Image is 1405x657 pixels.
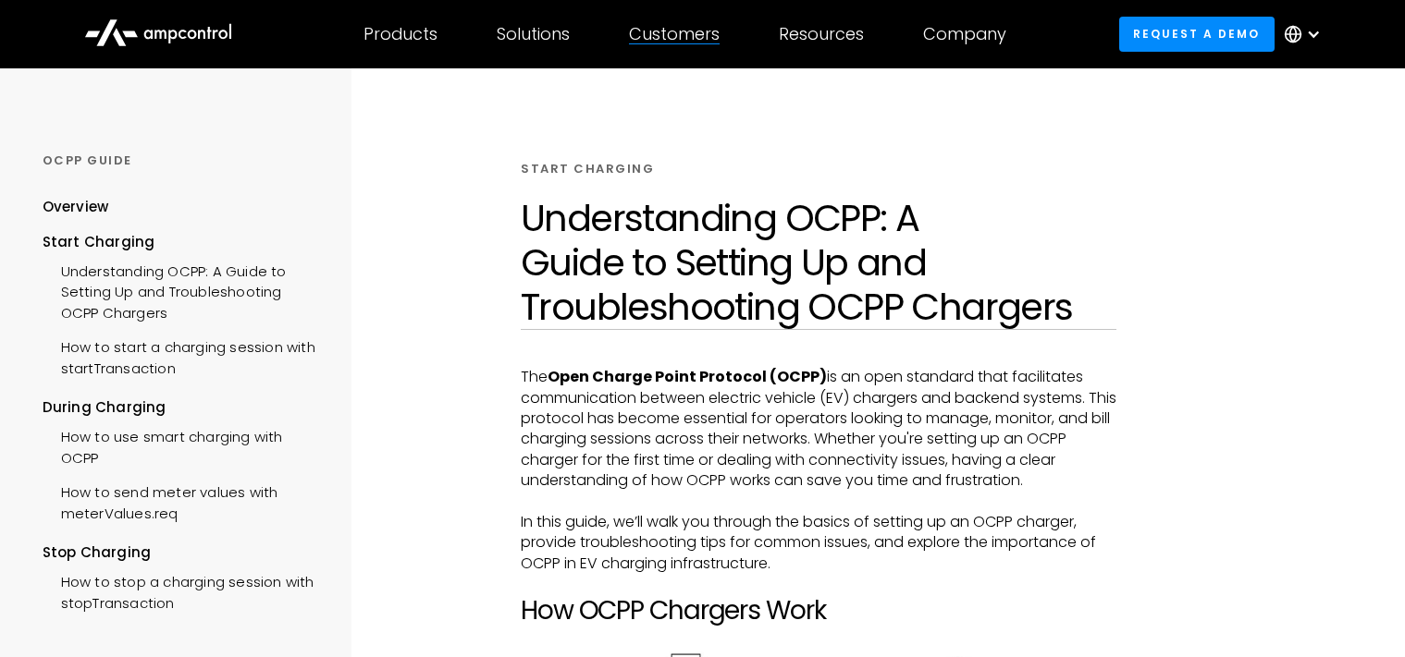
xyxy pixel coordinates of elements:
h1: Understanding OCPP: A Guide to Setting Up and Troubleshooting OCPP Chargers [521,196,1116,329]
div: Customers [629,24,720,44]
h2: How OCPP Chargers Work [521,595,1116,627]
div: START CHARGING [521,161,654,177]
div: During Charging [43,397,324,418]
div: Overview [43,197,109,217]
a: How to send meter values with meterValues.req [43,473,324,529]
strong: Open Charge Point Protocol (OCPP) [548,366,827,387]
div: Resources [779,24,864,44]
div: Company [923,24,1006,44]
a: How to start a charging session with startTransaction [43,328,324,383]
a: Overview [43,197,109,231]
div: Stop Charging [43,542,324,563]
p: In this guide, we’ll walk you through the basics of setting up an OCPP charger, provide troublesh... [521,512,1116,574]
a: Understanding OCPP: A Guide to Setting Up and Troubleshooting OCPP Chargers [43,252,324,328]
p: ‍ [521,626,1116,646]
div: Products [364,24,438,44]
a: Request a demo [1119,17,1275,51]
p: The is an open standard that facilitates communication between electric vehicle (EV) chargers and... [521,367,1116,491]
div: OCPP GUIDE [43,152,324,169]
a: How to stop a charging session with stopTransaction [43,563,324,618]
div: Start Charging [43,232,324,252]
div: Solutions [497,24,570,44]
p: ‍ [521,492,1116,512]
a: How to use smart charging with OCPP [43,418,324,473]
p: ‍ [521,574,1116,594]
